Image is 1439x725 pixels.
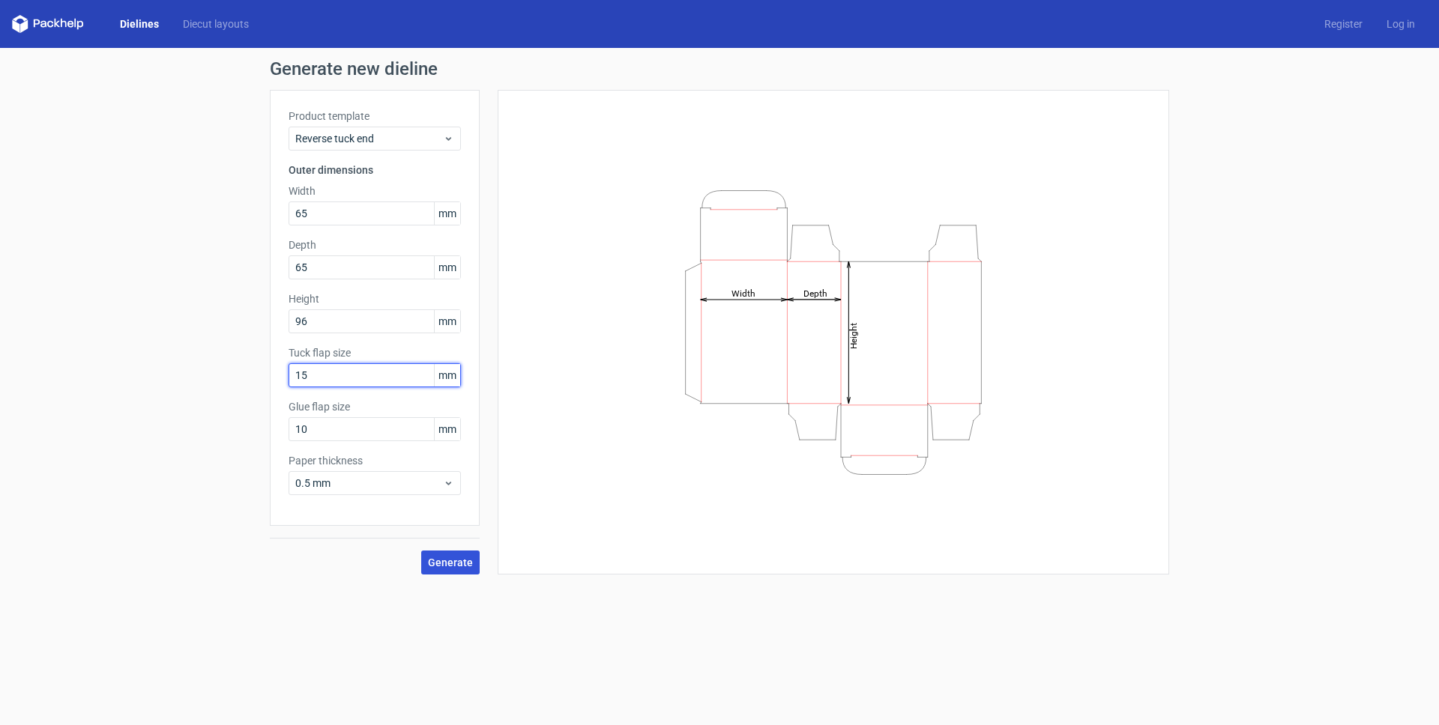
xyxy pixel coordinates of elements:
label: Product template [289,109,461,124]
a: Log in [1375,16,1427,31]
tspan: Height [848,322,859,348]
span: mm [434,364,460,386]
label: Paper thickness [289,453,461,468]
h3: Outer dimensions [289,163,461,178]
span: mm [434,418,460,440]
h1: Generate new dieline [270,60,1169,78]
a: Register [1312,16,1375,31]
span: mm [434,202,460,225]
button: Generate [421,550,480,574]
span: Generate [428,557,473,568]
span: Reverse tuck end [295,131,443,146]
a: Dielines [108,16,171,31]
span: mm [434,256,460,279]
label: Tuck flap size [289,345,461,360]
label: Width [289,183,461,198]
tspan: Depth [803,288,827,298]
label: Glue flap size [289,399,461,414]
label: Depth [289,237,461,252]
a: Diecut layouts [171,16,261,31]
span: mm [434,310,460,333]
tspan: Width [731,288,755,298]
label: Height [289,291,461,306]
span: 0.5 mm [295,476,443,491]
